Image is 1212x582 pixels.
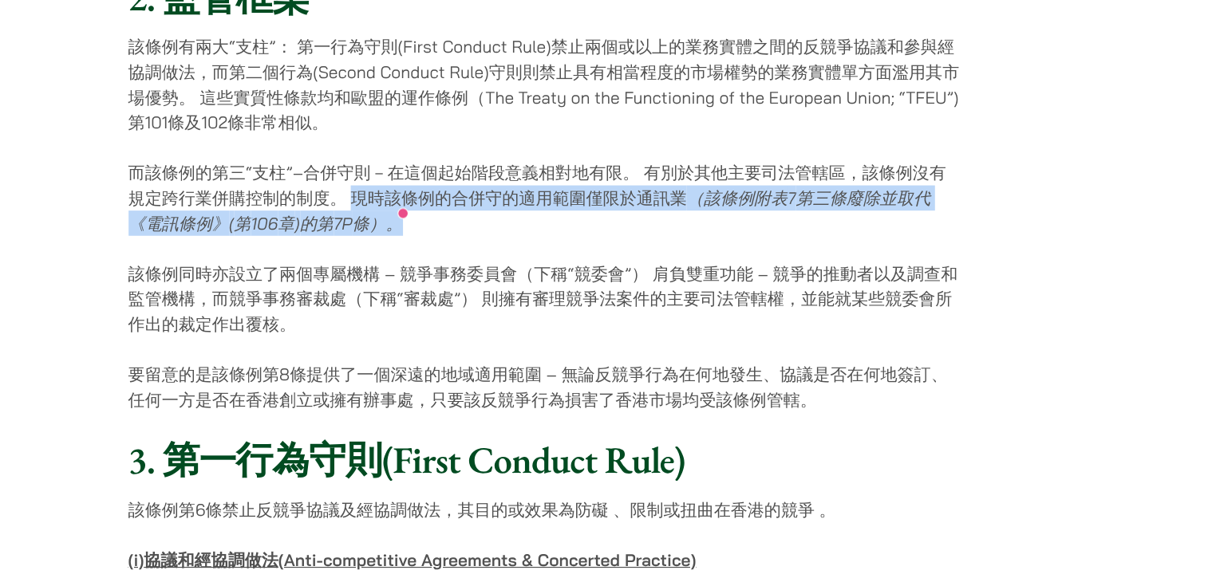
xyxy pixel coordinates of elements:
[132,61,843,100] h2: 2. 監管框架
[260,265,274,283] em: 章
[279,265,308,283] em: 的第
[308,265,324,283] em: 7P
[237,265,260,283] em: 106
[696,243,703,262] em: 7
[132,220,843,285] p: 而該條例的第三“支柱”–合併守則－在這個起始階段意義相對地有限。 有別於其他主要司法管轄區，該條例沒有規定跨行業併購控制的制度。 現時該條例的合併守的適用範圍僅限於通訊業
[132,306,843,371] p: 該條例同時亦設立了兩個專屬機構 – 競爭事務委員會（下稱“競委會”） 肩負雙重功能 – 競爭的推動者以及調查和監管機構，而競爭事務審裁處（下稱“審裁處”） 則擁有審理競爭法案件的主要司法管轄權，...
[132,508,843,529] p: 該條例第6條禁止反競爭協議及經協調做法，其目的或效果為防礙 、限制或扭曲在香港的競爭 。
[132,457,843,495] h2: 3. 第一行為守則(First Conduct Rule)
[132,392,843,435] p: 要留意的是該條例第8條提供了一個深遠的地域適用範圍 – 無論反競爭行為在何地發生、協議是否在何地簽訂、任何一方是否在香港創立或擁有辦事處，只要該反競爭行為損害了香港市場均受該條例管轄。
[610,243,696,262] em: （該條例附表
[145,553,260,571] u: 協議和經協調做法
[260,553,618,571] u: (Anti-competitive Agreements & Concerted Practice)
[132,553,146,571] u: (i)
[223,265,237,283] em: 第
[324,265,367,283] em: 條）。
[274,265,279,283] em: )
[219,265,223,283] em: (
[132,112,843,199] p: 該條例有兩大“支柱”： 第一行為守則(First Conduct Rule)禁止兩個或以上的業務實體之間的反競爭協議和參與經協調做法，而第二個行為(Second Conduct Rule)守則則...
